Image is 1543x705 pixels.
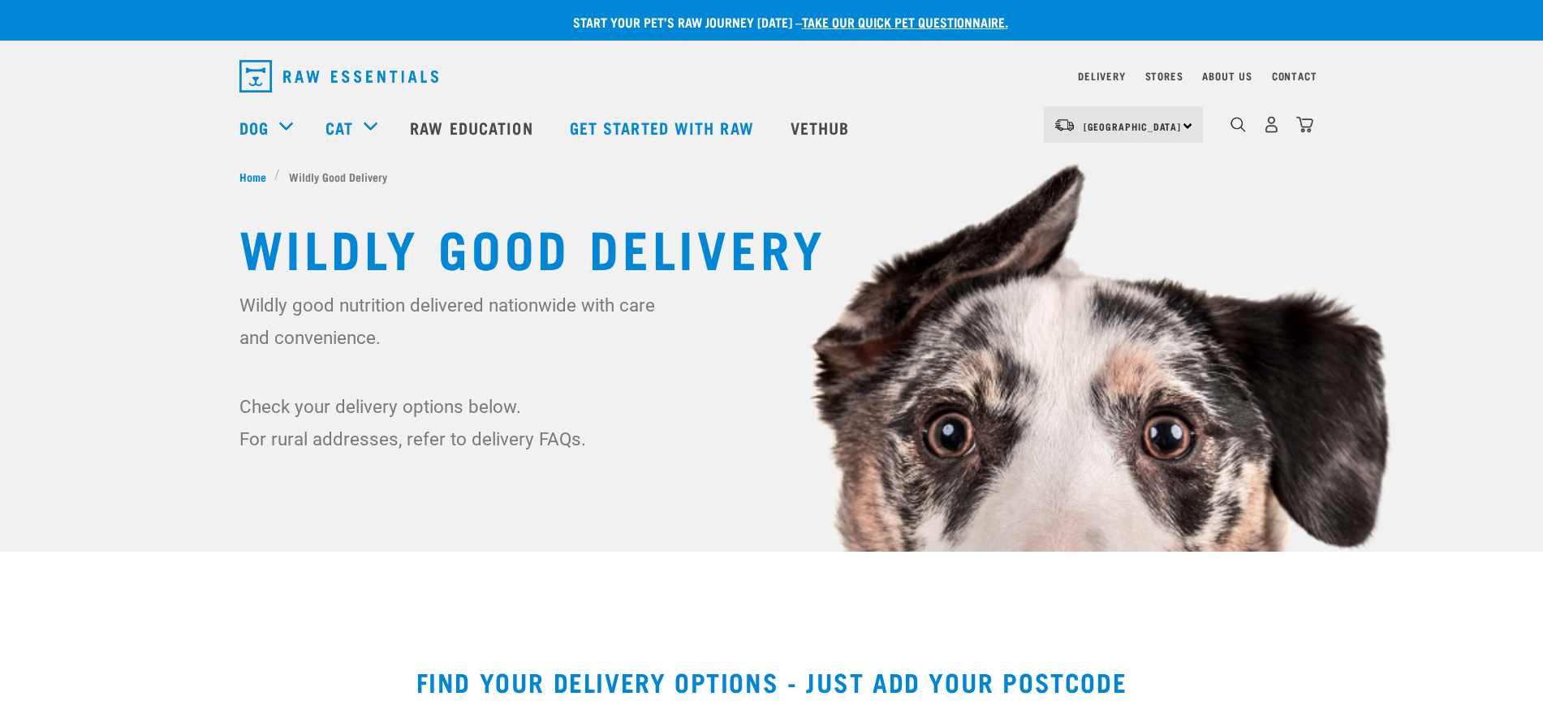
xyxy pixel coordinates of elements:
[1263,116,1280,133] img: user.png
[325,115,353,140] a: Cat
[1078,73,1125,79] a: Delivery
[239,168,275,185] a: Home
[239,168,1304,185] nav: breadcrumbs
[1202,73,1252,79] a: About Us
[1145,73,1183,79] a: Stores
[554,95,774,160] a: Get started with Raw
[239,168,266,185] span: Home
[802,18,1008,25] a: take our quick pet questionnaire.
[19,667,1524,696] h2: Find your delivery options - just add your postcode
[239,217,1304,276] h1: Wildly Good Delivery
[239,289,666,354] p: Wildly good nutrition delivered nationwide with care and convenience.
[1231,117,1246,132] img: home-icon-1@2x.png
[1084,123,1182,129] span: [GEOGRAPHIC_DATA]
[394,95,553,160] a: Raw Education
[239,390,666,455] p: Check your delivery options below. For rural addresses, refer to delivery FAQs.
[1296,116,1313,133] img: home-icon@2x.png
[1272,73,1317,79] a: Contact
[239,115,269,140] a: Dog
[774,95,870,160] a: Vethub
[226,54,1317,99] nav: dropdown navigation
[239,60,438,92] img: Raw Essentials Logo
[1054,118,1075,132] img: van-moving.png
